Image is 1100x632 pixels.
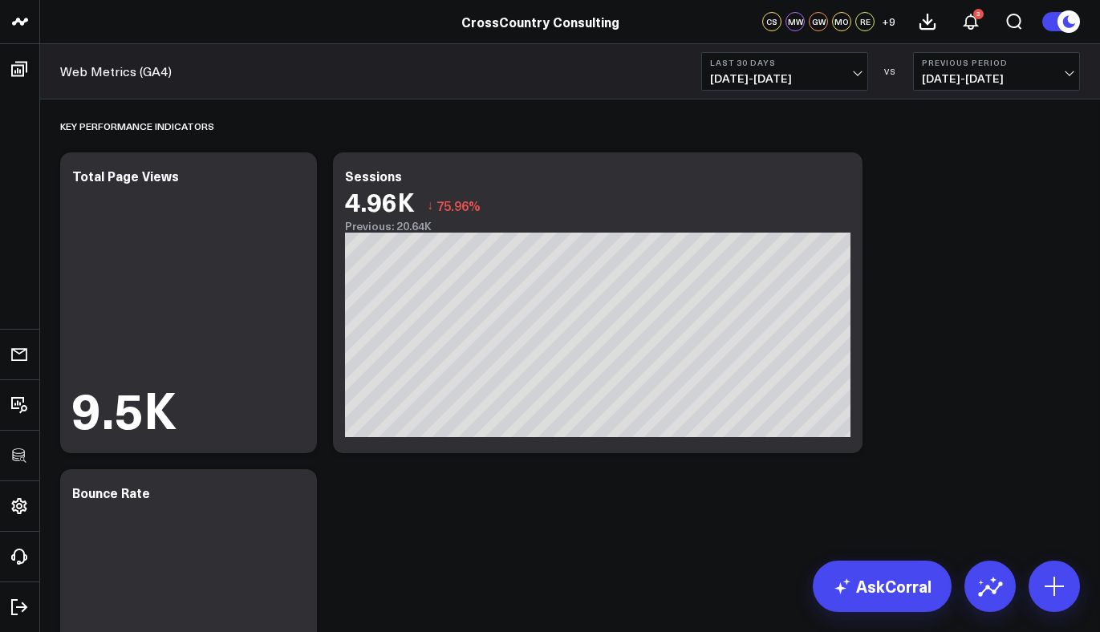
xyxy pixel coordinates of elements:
span: ↓ [427,195,433,216]
div: Bounce Rate [72,484,150,501]
button: Last 30 Days[DATE]-[DATE] [701,52,868,91]
div: GW [809,12,828,31]
div: 3 [973,9,984,19]
div: 9.5K [72,383,177,433]
div: 4.96K [345,187,415,216]
div: VS [876,67,905,76]
button: +9 [879,12,898,31]
div: MO [832,12,851,31]
div: MW [785,12,805,31]
span: + 9 [882,16,895,27]
div: Key Performance Indicators [60,107,214,144]
b: Last 30 Days [710,58,859,67]
span: [DATE] - [DATE] [922,72,1071,85]
div: Sessions [345,167,402,184]
span: 75.96% [436,196,481,214]
span: [DATE] - [DATE] [710,72,859,85]
b: Previous Period [922,58,1071,67]
div: Total Page Views [72,167,179,184]
div: Previous: 20.64K [345,220,850,233]
button: Previous Period[DATE]-[DATE] [913,52,1080,91]
div: CS [762,12,781,31]
a: Web Metrics (GA4) [60,63,172,80]
a: CrossCountry Consulting [461,13,619,30]
a: AskCorral [813,561,952,612]
div: RE [855,12,875,31]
